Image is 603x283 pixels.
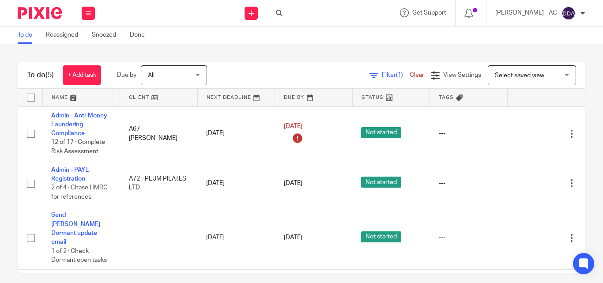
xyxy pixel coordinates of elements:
span: Not started [361,231,401,242]
a: Admin - PAYE Registration [51,167,89,182]
span: Not started [361,177,401,188]
td: A72 - PLUM PILATES LTD [120,161,198,206]
a: Send [PERSON_NAME] Dormant update email [51,212,100,245]
h1: To do [27,71,54,80]
img: Pixie [18,7,62,19]
span: Select saved view [495,72,544,79]
span: (1) [396,72,403,78]
p: Due by [117,71,136,79]
td: [DATE] [197,161,275,206]
div: --- [439,179,499,188]
span: Not started [361,127,401,138]
a: + Add task [63,65,101,85]
a: Reassigned [46,26,85,44]
span: Filter [382,72,410,78]
div: --- [439,129,499,138]
p: [PERSON_NAME] - AC [495,8,557,17]
span: 12 of 17 · Complete Risk Assessment [51,140,105,155]
span: [DATE] [284,235,302,241]
div: --- [439,233,499,242]
img: svg%3E [562,6,576,20]
a: Done [130,26,151,44]
a: Admin - Anti-Money Laundering Compliance [51,113,107,137]
td: [DATE] [197,206,275,269]
span: [DATE] [284,123,302,129]
td: A67 - [PERSON_NAME] [120,106,198,161]
span: [DATE] [284,180,302,186]
a: To do [18,26,39,44]
span: Get Support [412,10,446,16]
span: 1 of 2 · Check Dormant open tasks [51,248,107,264]
span: All [148,72,155,79]
span: 2 of 4 · Chase HMRC for references [51,185,108,200]
span: Tags [439,95,454,100]
a: Clear [410,72,424,78]
td: [DATE] [197,106,275,161]
a: Snoozed [92,26,123,44]
span: (5) [45,72,54,79]
span: View Settings [443,72,481,78]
